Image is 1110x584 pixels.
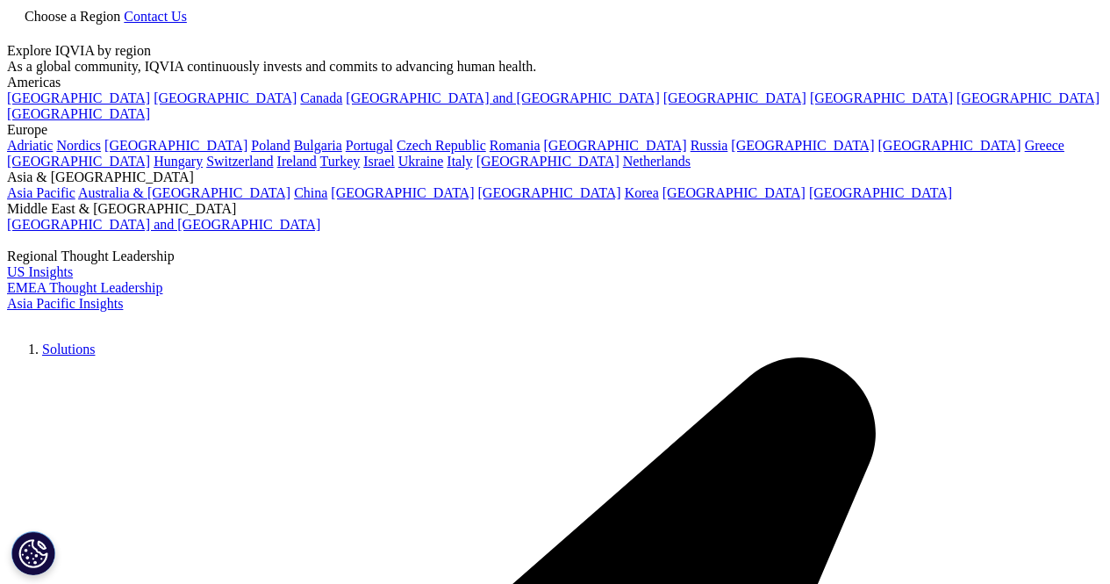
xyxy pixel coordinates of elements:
a: [GEOGRAPHIC_DATA] [476,154,619,169]
div: As a global community, IQVIA continuously invests and commits to advancing human health. [7,59,1103,75]
a: Czech Republic [397,138,486,153]
button: Cookies Settings [11,531,55,575]
div: Middle East & [GEOGRAPHIC_DATA] [7,201,1103,217]
a: [GEOGRAPHIC_DATA] [331,185,474,200]
a: [GEOGRAPHIC_DATA] and [GEOGRAPHIC_DATA] [7,217,320,232]
a: EMEA Thought Leadership [7,280,162,295]
div: Regional Thought Leadership [7,249,1103,264]
a: Portugal [346,138,393,153]
a: Switzerland [206,154,273,169]
a: [GEOGRAPHIC_DATA] [731,138,874,153]
a: [GEOGRAPHIC_DATA] [544,138,687,153]
a: Italy [447,154,472,169]
a: [GEOGRAPHIC_DATA] [7,106,150,121]
a: Romania [490,138,541,153]
a: Russia [691,138,728,153]
a: [GEOGRAPHIC_DATA] [663,90,806,105]
a: Ireland [277,154,317,169]
a: [GEOGRAPHIC_DATA] [810,90,953,105]
a: Canada [300,90,342,105]
a: Netherlands [623,154,691,169]
a: Ukraine [398,154,444,169]
a: Asia Pacific Insights [7,296,123,311]
a: Solutions [42,342,95,357]
a: Asia Pacific [7,185,75,200]
a: [GEOGRAPHIC_DATA] [154,90,297,105]
a: [GEOGRAPHIC_DATA] [662,185,806,200]
a: [GEOGRAPHIC_DATA] [7,90,150,105]
div: Americas [7,75,1103,90]
a: [GEOGRAPHIC_DATA] [104,138,247,153]
a: [GEOGRAPHIC_DATA] [478,185,621,200]
div: Europe [7,122,1103,138]
a: Greece [1025,138,1064,153]
span: Choose a Region [25,9,120,24]
a: [GEOGRAPHIC_DATA] [878,138,1021,153]
a: Bulgaria [294,138,342,153]
a: Australia & [GEOGRAPHIC_DATA] [78,185,290,200]
a: Adriatic [7,138,53,153]
a: [GEOGRAPHIC_DATA] [7,154,150,169]
a: US Insights [7,264,73,279]
a: Contact Us [124,9,187,24]
a: Korea [625,185,659,200]
a: Israel [363,154,395,169]
a: Hungary [154,154,203,169]
a: [GEOGRAPHIC_DATA] [956,90,1099,105]
a: [GEOGRAPHIC_DATA] and [GEOGRAPHIC_DATA] [346,90,659,105]
a: China [294,185,327,200]
a: Poland [251,138,290,153]
a: Turkey [320,154,361,169]
a: Nordics [56,138,101,153]
div: Explore IQVIA by region [7,43,1103,59]
div: Asia & [GEOGRAPHIC_DATA] [7,169,1103,185]
a: [GEOGRAPHIC_DATA] [809,185,952,200]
